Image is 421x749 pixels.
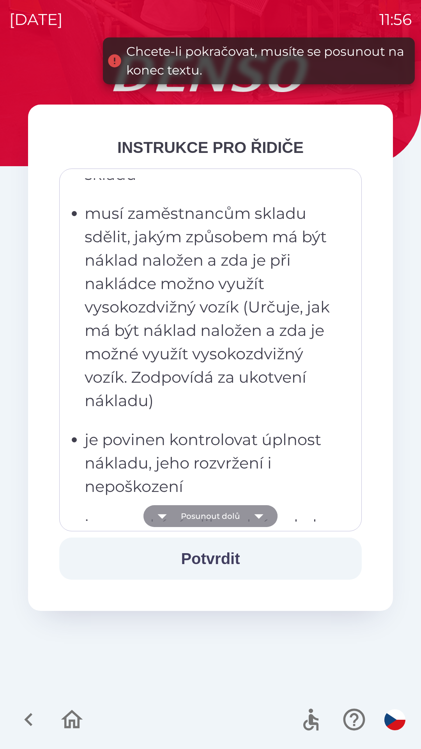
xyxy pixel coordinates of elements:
div: INSTRUKCE PRO ŘIDIČE [59,136,362,159]
button: Posunout dolů [143,505,278,527]
div: Chcete-li pokračovat, musíte se posunout na konec textu. [126,42,407,80]
p: 11:56 [379,8,412,31]
p: je mu zakázán libovolný pohyb po celém areálu [85,514,341,561]
img: cs flag [384,709,405,730]
p: je povinen kontrolovat úplnost nákladu, jeho rozvržení i nepoškození [85,428,341,498]
p: musí zaměstnancům skladu sdělit, jakým způsobem má být náklad naložen a zda je při nakládce možno... [85,202,341,412]
p: [DATE] [9,8,63,31]
button: Potvrdit [59,538,362,580]
img: Logo [28,55,393,92]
